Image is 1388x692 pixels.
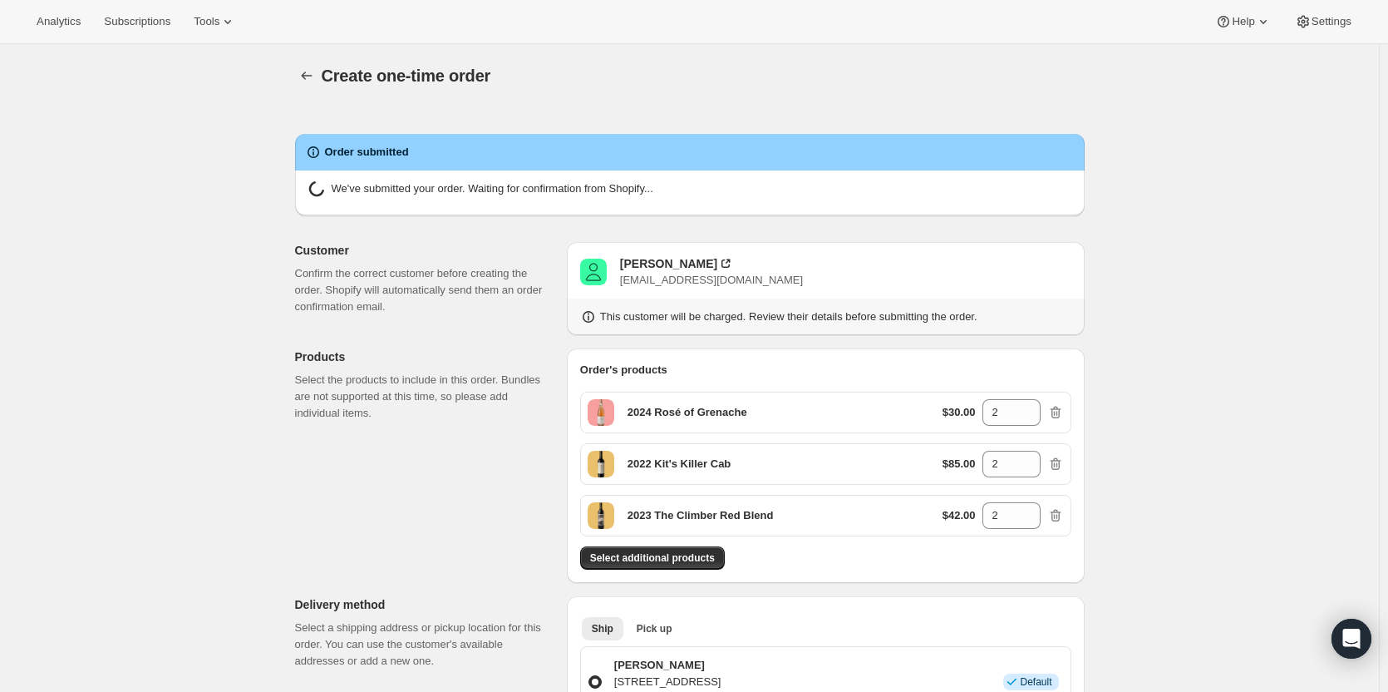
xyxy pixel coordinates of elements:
span: Tools [194,15,219,28]
p: 2023 The Climber Red Blend [628,507,774,524]
span: Settings [1312,15,1351,28]
p: Select the products to include in this order. Bundles are not supported at this time, so please a... [295,372,554,422]
p: This customer will be charged. Review their details before submitting the order. [600,309,977,325]
button: Analytics [27,10,91,33]
span: Analytics [37,15,81,28]
span: Help [1232,15,1254,28]
span: Order's products [580,363,667,376]
span: Default Title [588,502,614,529]
span: Default Title [588,451,614,477]
p: Products [295,348,554,365]
span: Create one-time order [322,67,491,85]
p: 2024 Rosé of Grenache [628,404,747,421]
span: Select additional products [590,551,715,565]
span: [EMAIL_ADDRESS][DOMAIN_NAME] [620,274,803,286]
p: $85.00 [943,456,976,472]
p: Customer [295,242,554,259]
p: Confirm the correct customer before creating the order. Shopify will automatically send them an o... [295,265,554,315]
span: GORDON ARMSTRONG III [580,259,607,285]
h2: Order submitted [325,144,409,161]
p: $30.00 [943,404,976,421]
button: Help [1205,10,1281,33]
button: Select additional products [580,546,725,570]
p: [STREET_ADDRESS] [614,674,721,690]
span: Pick up [637,622,672,635]
p: We've submitted your order. Waiting for confirmation from Shopify... [332,180,653,202]
button: Subscriptions [94,10,180,33]
p: 2022 Kit's Killer Cab [628,456,731,472]
button: Tools [184,10,246,33]
p: Select a shipping address or pickup location for this order. You can use the customer's available... [295,620,554,670]
span: Default Title [588,399,614,426]
div: [PERSON_NAME] [620,255,717,272]
span: Default [1020,675,1051,689]
p: Delivery method [295,596,554,613]
span: Subscriptions [104,15,170,28]
div: Open Intercom Messenger [1331,619,1371,659]
p: [PERSON_NAME] [614,657,721,674]
p: $42.00 [943,507,976,524]
span: Ship [592,622,613,635]
button: Settings [1285,10,1361,33]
